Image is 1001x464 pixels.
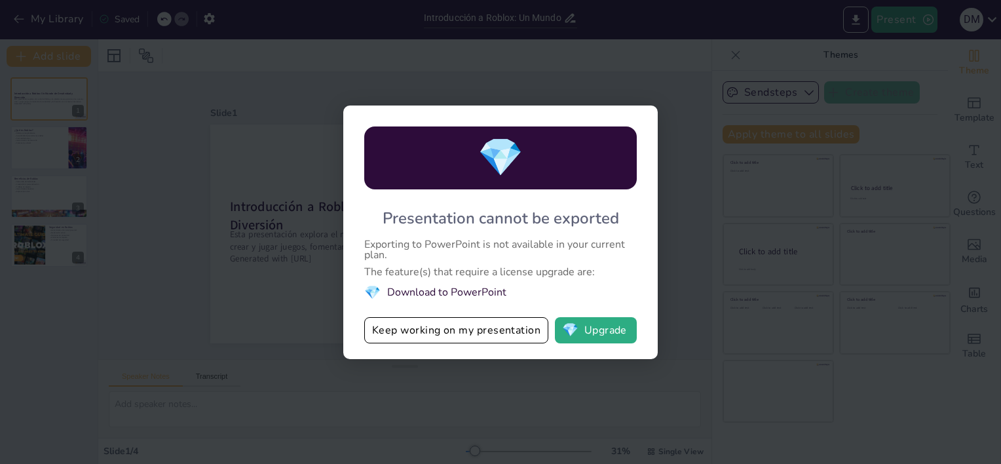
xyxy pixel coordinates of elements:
div: Exporting to PowerPoint is not available in your current plan. [364,239,637,260]
div: The feature(s) that require a license upgrade are: [364,267,637,277]
button: diamondUpgrade [555,317,637,343]
span: diamond [478,132,523,183]
span: diamond [562,324,578,337]
button: Keep working on my presentation [364,317,548,343]
li: Download to PowerPoint [364,284,637,301]
span: diamond [364,284,381,301]
div: Presentation cannot be exported [383,208,619,229]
